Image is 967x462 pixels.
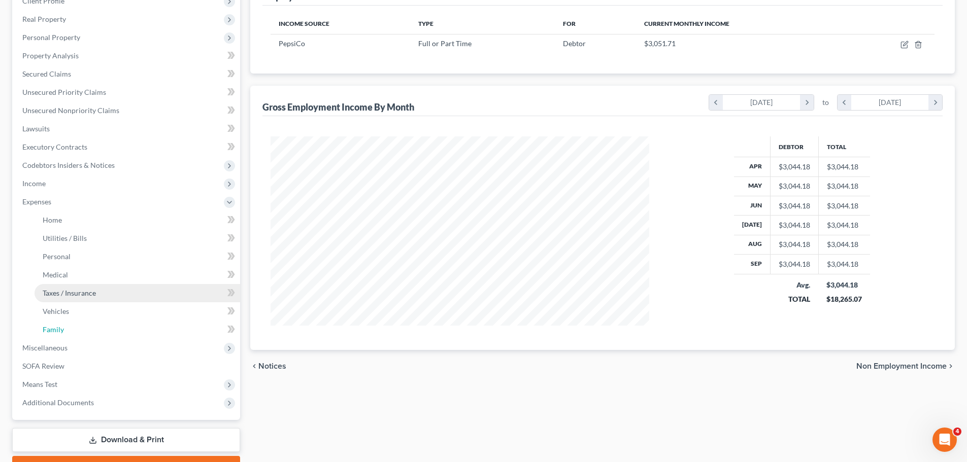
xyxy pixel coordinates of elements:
[22,398,94,407] span: Additional Documents
[22,197,51,206] span: Expenses
[14,47,240,65] a: Property Analysis
[35,302,240,321] a: Vehicles
[418,39,472,48] span: Full or Part Time
[779,239,810,250] div: $3,044.18
[779,162,810,172] div: $3,044.18
[818,255,870,274] td: $3,044.18
[734,235,771,254] th: Aug
[818,216,870,235] td: $3,044.18
[14,65,240,83] a: Secured Claims
[22,124,50,133] span: Lawsuits
[35,229,240,247] a: Utilities / Bills
[279,20,329,27] span: Income Source
[644,39,676,48] span: $3,051.71
[778,280,810,290] div: Avg.
[563,39,586,48] span: Debtor
[22,51,79,60] span: Property Analysis
[22,343,68,352] span: Miscellaneous
[779,201,810,211] div: $3,044.18
[43,270,68,279] span: Medical
[818,157,870,176] td: $3,044.18
[779,220,810,230] div: $3,044.18
[43,252,71,261] span: Personal
[709,95,723,110] i: chevron_left
[800,95,814,110] i: chevron_right
[262,101,414,113] div: Gross Employment Income By Month
[14,138,240,156] a: Executory Contracts
[35,247,240,266] a: Personal
[932,428,957,452] iframe: Intercom live chat
[644,20,729,27] span: Current Monthly Income
[43,216,62,224] span: Home
[734,176,771,196] th: May
[779,259,810,269] div: $3,044.18
[22,33,80,42] span: Personal Property
[851,95,929,110] div: [DATE]
[258,362,286,370] span: Notices
[22,161,115,169] span: Codebtors Insiders & Notices
[734,196,771,215] th: Jun
[43,289,96,297] span: Taxes / Insurance
[947,362,955,370] i: chevron_right
[35,284,240,302] a: Taxes / Insurance
[818,176,870,196] td: $3,044.18
[14,83,240,101] a: Unsecured Priority Claims
[856,362,947,370] span: Non Employment Income
[779,181,810,191] div: $3,044.18
[822,97,829,108] span: to
[826,294,862,304] div: $18,265.07
[22,69,71,78] span: Secured Claims
[12,428,240,452] a: Download & Print
[856,362,955,370] button: Non Employment Income chevron_right
[22,380,57,388] span: Means Test
[734,157,771,176] th: Apr
[43,307,69,315] span: Vehicles
[14,101,240,120] a: Unsecured Nonpriority Claims
[22,179,46,188] span: Income
[734,216,771,235] th: [DATE]
[818,235,870,254] td: $3,044.18
[250,362,258,370] i: chevron_left
[43,234,87,242] span: Utilities / Bills
[734,255,771,274] th: Sep
[838,95,851,110] i: chevron_left
[14,357,240,375] a: SOFA Review
[22,362,64,370] span: SOFA Review
[35,266,240,284] a: Medical
[22,143,87,151] span: Executory Contracts
[250,362,286,370] button: chevron_left Notices
[818,136,870,157] th: Total
[563,20,576,27] span: For
[778,294,810,304] div: TOTAL
[826,280,862,290] div: $3,044.18
[418,20,434,27] span: Type
[818,196,870,215] td: $3,044.18
[22,15,66,23] span: Real Property
[22,106,119,115] span: Unsecured Nonpriority Claims
[35,321,240,339] a: Family
[723,95,801,110] div: [DATE]
[279,39,305,48] span: PepsiCo
[22,88,106,96] span: Unsecured Priority Claims
[770,136,818,157] th: Debtor
[35,211,240,229] a: Home
[43,325,64,334] span: Family
[928,95,942,110] i: chevron_right
[953,428,961,436] span: 4
[14,120,240,138] a: Lawsuits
